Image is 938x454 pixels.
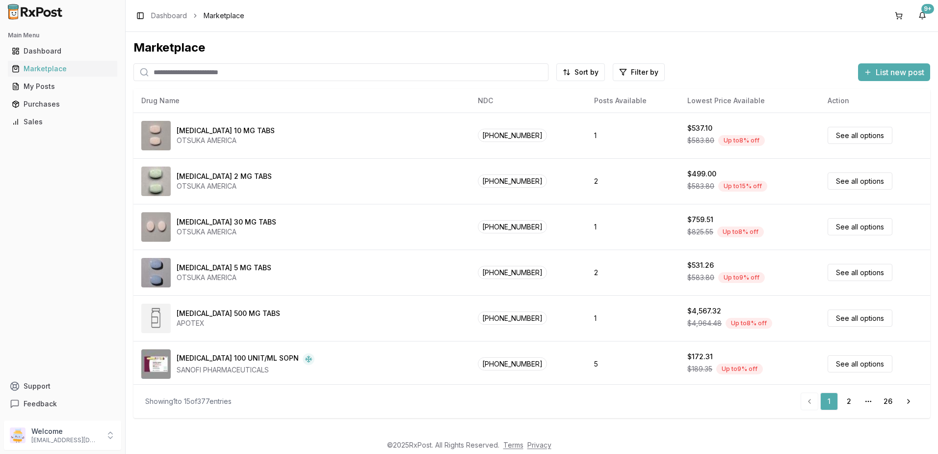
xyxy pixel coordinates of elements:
span: Feedback [24,399,57,409]
button: 9+ [914,8,930,24]
img: Admelog SoloStar 100 UNIT/ML SOPN [141,349,171,379]
div: SANOFI PHARMACEUTICALS [177,365,314,375]
img: Abiraterone Acetate 500 MG TABS [141,304,171,333]
span: Sort by [574,67,599,77]
div: $531.26 [687,260,714,270]
a: Terms [503,441,523,449]
span: Marketplace [204,11,244,21]
span: Filter by [631,67,658,77]
div: [MEDICAL_DATA] 10 MG TABS [177,126,275,136]
h2: Main Menu [8,31,117,39]
div: [MEDICAL_DATA] 30 MG TABS [177,217,276,227]
div: Up to 8 % off [717,227,764,237]
th: Drug Name [133,89,470,113]
a: 2 [840,393,858,410]
button: Marketplace [4,61,121,77]
button: Dashboard [4,43,121,59]
span: $4,964.48 [687,318,722,328]
th: NDC [470,89,586,113]
span: $825.55 [687,227,713,237]
div: Up to 9 % off [718,272,765,283]
img: Abilify 10 MG TABS [141,121,171,150]
div: Marketplace [12,64,113,74]
div: APOTEX [177,318,280,328]
div: $759.51 [687,215,713,225]
span: [PHONE_NUMBER] [478,312,547,325]
a: Privacy [527,441,551,449]
div: Sales [12,117,113,127]
a: Dashboard [8,42,117,60]
a: Sales [8,113,117,131]
a: See all options [828,264,892,281]
a: See all options [828,172,892,190]
span: $583.80 [687,181,714,191]
div: Dashboard [12,46,113,56]
span: $583.80 [687,273,714,283]
div: $537.10 [687,123,712,133]
div: [MEDICAL_DATA] 500 MG TABS [177,309,280,318]
div: OTSUKA AMERICA [177,136,275,145]
th: Action [820,89,930,113]
td: 5 [586,341,679,387]
span: [PHONE_NUMBER] [478,266,547,279]
button: Feedback [4,395,121,413]
p: [EMAIL_ADDRESS][DOMAIN_NAME] [31,436,100,444]
button: Sort by [556,63,605,81]
img: Abilify 30 MG TABS [141,212,171,242]
th: Lowest Price Available [679,89,820,113]
div: Marketplace [133,40,930,56]
div: OTSUKA AMERICA [177,227,276,237]
button: Purchases [4,96,121,112]
a: List new post [858,68,930,78]
a: Purchases [8,95,117,113]
button: Filter by [613,63,665,81]
button: Sales [4,114,121,130]
div: [MEDICAL_DATA] 2 MG TABS [177,171,272,181]
div: [MEDICAL_DATA] 100 UNIT/ML SOPN [177,353,299,365]
td: 1 [586,295,679,341]
button: List new post [858,63,930,81]
div: OTSUKA AMERICA [177,181,272,191]
img: Abilify 5 MG TABS [141,258,171,287]
img: User avatar [10,427,26,443]
button: Support [4,377,121,395]
a: My Posts [8,78,117,95]
span: $189.35 [687,364,712,374]
span: List new post [876,66,924,78]
td: 1 [586,204,679,250]
th: Posts Available [586,89,679,113]
div: $172.31 [687,352,713,362]
td: 2 [586,158,679,204]
td: 2 [586,250,679,295]
a: 1 [820,393,838,410]
a: See all options [828,127,892,144]
a: See all options [828,310,892,327]
nav: breadcrumb [151,11,244,21]
a: See all options [828,355,892,372]
a: 26 [879,393,897,410]
span: [PHONE_NUMBER] [478,129,547,142]
div: OTSUKA AMERICA [177,273,271,283]
span: [PHONE_NUMBER] [478,357,547,370]
span: [PHONE_NUMBER] [478,220,547,233]
span: [PHONE_NUMBER] [478,174,547,188]
div: Showing 1 to 15 of 377 entries [145,397,232,406]
img: RxPost Logo [4,4,67,20]
button: My Posts [4,79,121,94]
div: $499.00 [687,169,716,179]
img: Abilify 2 MG TABS [141,167,171,196]
a: Go to next page [899,393,918,410]
div: 9+ [921,4,934,14]
div: Up to 8 % off [726,318,772,329]
div: Up to 8 % off [718,135,765,146]
p: Welcome [31,426,100,436]
a: See all options [828,218,892,235]
td: 1 [586,113,679,158]
div: $4,567.32 [687,306,721,316]
div: [MEDICAL_DATA] 5 MG TABS [177,263,271,273]
a: Dashboard [151,11,187,21]
div: Up to 9 % off [716,364,763,374]
span: $583.80 [687,136,714,145]
div: Purchases [12,99,113,109]
a: Marketplace [8,60,117,78]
